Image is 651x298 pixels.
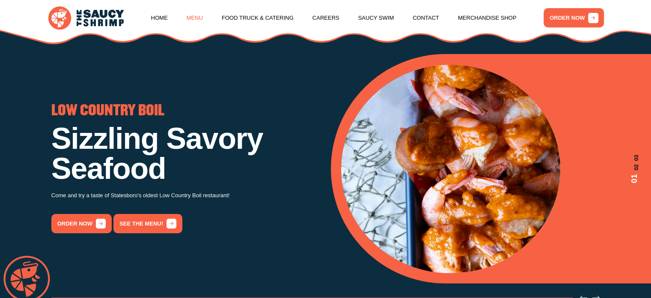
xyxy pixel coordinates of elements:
[544,8,604,27] a: ORDER NOW
[358,2,394,34] a: Saucy Swim
[51,191,320,201] p: Come and try a taste of Statesboro's oldest Low Country Boil restaurant!
[341,65,641,274] div: 1 / 3
[113,214,182,233] a: See the menu!
[222,2,294,34] a: Food Truck & Catering
[51,104,164,118] span: LOW COUNTRY BOIL
[51,123,320,184] h1: Sizzling Savory Seafood
[628,155,641,161] span: 03
[628,164,641,170] span: 02
[48,6,124,29] img: logo
[151,2,168,34] a: Home
[458,2,517,34] a: Merchandise Shop
[413,2,439,34] a: Contact
[628,174,641,183] span: 01
[51,214,112,233] a: order now
[312,2,339,34] a: Careers
[341,65,560,274] img: Banner Image
[51,104,320,233] div: 3 / 3
[187,2,203,34] a: Menu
